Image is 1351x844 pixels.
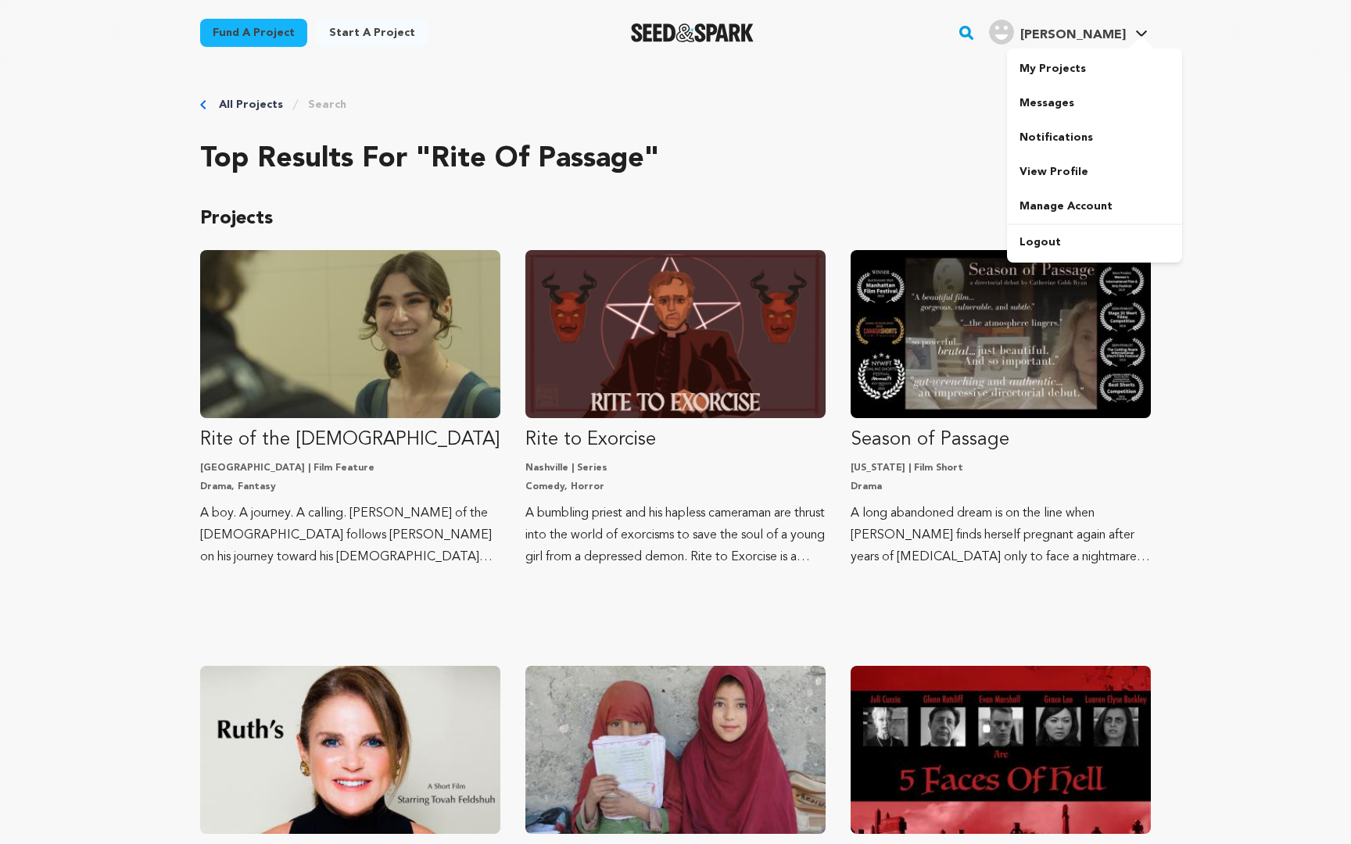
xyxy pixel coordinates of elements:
a: My Projects [1007,52,1182,86]
a: Notifications [1007,120,1182,155]
p: Comedy, Horror [525,481,826,493]
a: View Profile [1007,155,1182,189]
span: Alexis C.'s Profile [986,16,1151,49]
a: Messages [1007,86,1182,120]
p: Drama [851,481,1151,493]
p: A boy. A journey. A calling. [PERSON_NAME] of the [DEMOGRAPHIC_DATA] follows [PERSON_NAME] on his... [200,502,500,568]
p: Nashville | Series [525,462,826,474]
div: Alexis C.'s Profile [989,20,1126,45]
span: [PERSON_NAME] [1020,29,1126,41]
img: user.png [989,20,1014,45]
div: Breadcrumb [200,97,1151,113]
a: Fund Rite of the Shaman [200,250,500,568]
p: Rite to Exorcise [525,427,826,452]
a: All Projects [219,97,283,113]
p: Rite of the [DEMOGRAPHIC_DATA] [200,427,500,452]
p: Drama, Fantasy [200,481,500,493]
p: A long abandoned dream is on the line when [PERSON_NAME] finds herself pregnant again after years... [851,502,1151,568]
p: Projects [200,206,1151,231]
a: Alexis C.'s Profile [986,16,1151,45]
p: [US_STATE] | Film Short [851,462,1151,474]
h2: Top results for "rite of passage" [200,144,1151,175]
a: Seed&Spark Homepage [631,23,754,42]
a: Fund Season of Passage [851,250,1151,568]
a: Fund a project [200,19,307,47]
p: [GEOGRAPHIC_DATA] | Film Feature [200,462,500,474]
img: Seed&Spark Logo Dark Mode [631,23,754,42]
a: Fund Rite to Exorcise [525,250,826,568]
a: Start a project [317,19,428,47]
a: Logout [1007,225,1182,259]
a: Search [308,97,346,113]
p: Season of Passage [851,427,1151,452]
a: Manage Account [1007,189,1182,224]
p: A bumbling priest and his hapless cameraman are thrust into the world of exorcisms to save the so... [525,502,826,568]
